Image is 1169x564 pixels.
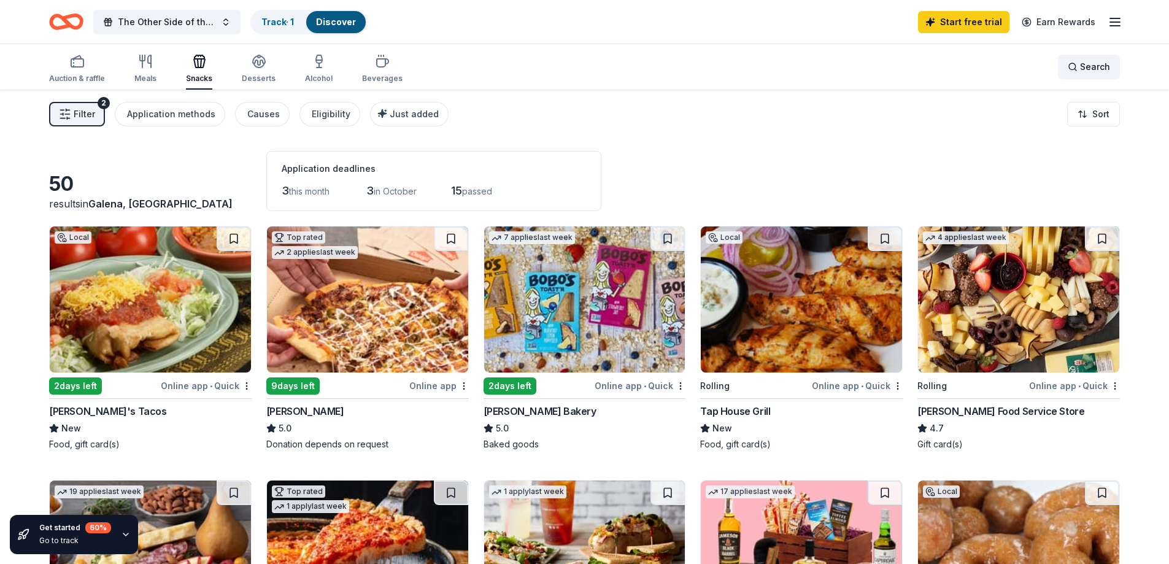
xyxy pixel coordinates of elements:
[266,377,320,395] div: 9 days left
[484,226,686,450] a: Image for Bobo's Bakery7 applieslast week2days leftOnline app•Quick[PERSON_NAME] Bakery5.0Baked g...
[279,421,291,436] span: 5.0
[242,74,276,83] div: Desserts
[49,102,105,126] button: Filter2
[706,231,743,244] div: Local
[266,404,344,419] div: [PERSON_NAME]
[923,485,960,498] div: Local
[700,379,730,393] div: Rolling
[282,161,586,176] div: Application deadlines
[242,49,276,90] button: Desserts
[61,421,81,436] span: New
[484,377,536,395] div: 2 days left
[85,522,111,533] div: 60 %
[595,378,685,393] div: Online app Quick
[127,107,215,122] div: Application methods
[49,7,83,36] a: Home
[161,378,252,393] div: Online app Quick
[1067,102,1120,126] button: Sort
[49,196,252,211] div: results
[930,421,944,436] span: 4.7
[390,109,439,119] span: Just added
[712,421,732,436] span: New
[489,231,575,244] div: 7 applies last week
[235,102,290,126] button: Causes
[272,231,325,244] div: Top rated
[496,421,509,436] span: 5.0
[247,107,280,122] div: Causes
[644,381,646,391] span: •
[700,226,903,450] a: Image for Tap House GrillLocalRollingOnline app•QuickTap House GrillNewFood, gift card(s)
[39,536,111,546] div: Go to track
[49,172,252,196] div: 50
[115,102,225,126] button: Application methods
[55,485,144,498] div: 19 applies last week
[266,226,469,450] a: Image for Casey'sTop rated2 applieslast week9days leftOnline app[PERSON_NAME]5.0Donation depends ...
[374,186,417,196] span: in October
[186,49,212,90] button: Snacks
[484,226,685,373] img: Image for Bobo's Bakery
[700,438,903,450] div: Food, gift card(s)
[93,10,241,34] button: The Other Side of the Anvil
[272,246,358,259] div: 2 applies last week
[451,184,462,197] span: 15
[210,381,212,391] span: •
[370,102,449,126] button: Just added
[706,485,795,498] div: 17 applies last week
[80,198,233,210] span: in
[134,74,156,83] div: Meals
[1029,378,1120,393] div: Online app Quick
[918,226,1119,373] img: Image for Gordon Food Service Store
[272,485,325,498] div: Top rated
[50,226,251,373] img: Image for Rudy's Tacos
[305,74,333,83] div: Alcohol
[489,485,566,498] div: 1 apply last week
[49,226,252,450] a: Image for Rudy's TacosLocal2days leftOnline app•Quick[PERSON_NAME]'s TacosNewFood, gift card(s)
[409,378,469,393] div: Online app
[134,49,156,90] button: Meals
[55,231,91,244] div: Local
[917,404,1084,419] div: [PERSON_NAME] Food Service Store
[272,500,349,513] div: 1 apply last week
[917,226,1120,450] a: Image for Gordon Food Service Store4 applieslast weekRollingOnline app•Quick[PERSON_NAME] Food Se...
[316,17,356,27] a: Discover
[701,226,902,373] img: Image for Tap House Grill
[289,186,330,196] span: this month
[861,381,863,391] span: •
[267,226,468,373] img: Image for Casey's
[305,49,333,90] button: Alcohol
[1058,55,1120,79] button: Search
[362,74,403,83] div: Beverages
[49,404,167,419] div: [PERSON_NAME]'s Tacos
[49,74,105,83] div: Auction & raffle
[266,438,469,450] div: Donation depends on request
[118,15,216,29] span: The Other Side of the Anvil
[812,378,903,393] div: Online app Quick
[39,522,111,533] div: Get started
[484,404,596,419] div: [PERSON_NAME] Bakery
[49,438,252,450] div: Food, gift card(s)
[923,231,1009,244] div: 4 applies last week
[299,102,360,126] button: Eligibility
[917,438,1120,450] div: Gift card(s)
[186,74,212,83] div: Snacks
[98,97,110,109] div: 2
[700,404,770,419] div: Tap House Grill
[462,186,492,196] span: passed
[362,49,403,90] button: Beverages
[312,107,350,122] div: Eligibility
[1078,381,1081,391] span: •
[250,10,367,34] button: Track· 1Discover
[1014,11,1103,33] a: Earn Rewards
[88,198,233,210] span: Galena, [GEOGRAPHIC_DATA]
[282,184,289,197] span: 3
[261,17,294,27] a: Track· 1
[49,377,102,395] div: 2 days left
[49,49,105,90] button: Auction & raffle
[74,107,95,122] span: Filter
[917,379,947,393] div: Rolling
[484,438,686,450] div: Baked goods
[1092,107,1109,122] span: Sort
[366,184,374,197] span: 3
[918,11,1009,33] a: Start free trial
[1080,60,1110,74] span: Search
